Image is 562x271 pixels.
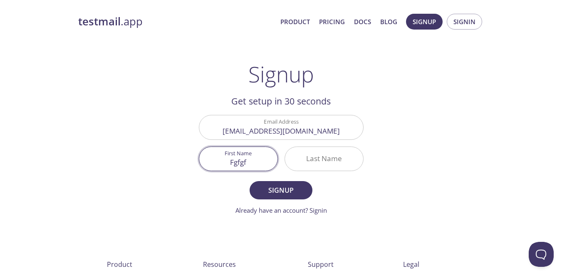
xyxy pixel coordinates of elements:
a: Docs [354,16,371,27]
h1: Signup [248,62,314,87]
iframe: Help Scout Beacon - Open [529,242,554,267]
strong: testmail [78,14,121,29]
a: Pricing [319,16,345,27]
span: Signup [413,16,436,27]
span: Product [107,260,132,269]
span: Support [308,260,334,269]
span: Resources [203,260,236,269]
button: Signup [406,14,443,30]
span: Signup [259,184,303,196]
span: Legal [403,260,419,269]
button: Signup [250,181,312,199]
a: Blog [380,16,397,27]
a: Already have an account? Signin [235,206,327,214]
span: Signin [453,16,475,27]
a: Product [280,16,310,27]
h2: Get setup in 30 seconds [199,94,364,108]
button: Signin [447,14,482,30]
a: testmail.app [78,15,274,29]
